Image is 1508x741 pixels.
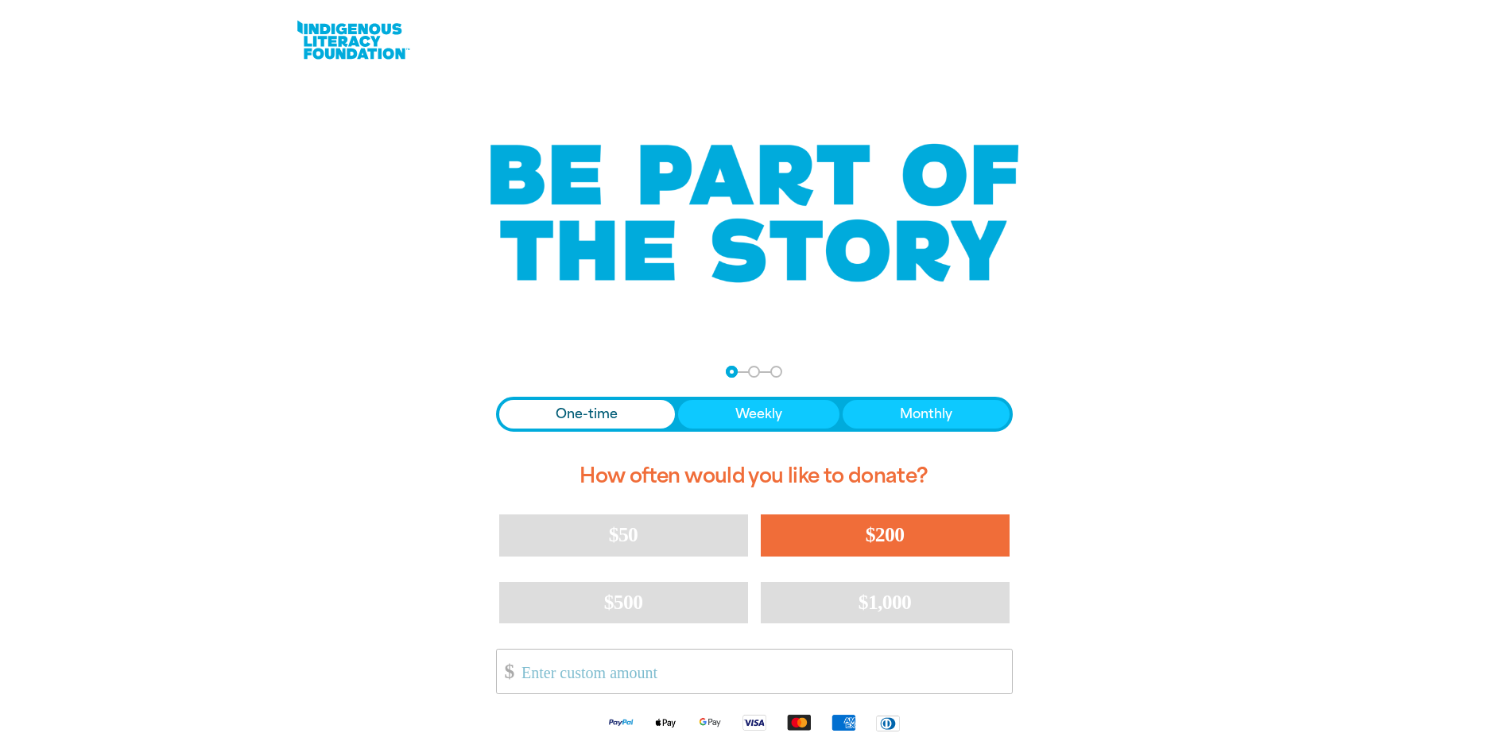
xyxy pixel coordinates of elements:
[499,582,748,623] button: $500
[866,714,910,732] img: Diners Club logo
[748,366,760,378] button: Navigate to step 2 of 3 to enter your details
[821,713,866,731] img: American Express logo
[599,713,643,731] img: Paypal logo
[732,713,777,731] img: Visa logo
[859,591,912,614] span: $1,000
[510,650,1011,693] input: Enter custom amount
[688,713,732,731] img: Google Pay logo
[900,405,952,424] span: Monthly
[777,713,821,731] img: Mastercard logo
[556,405,618,424] span: One-time
[496,451,1013,502] h2: How often would you like to donate?
[735,405,782,424] span: Weekly
[761,582,1010,623] button: $1,000
[604,591,643,614] span: $500
[761,514,1010,556] button: $200
[499,514,748,556] button: $50
[843,400,1010,429] button: Monthly
[770,366,782,378] button: Navigate to step 3 of 3 to enter your payment details
[497,654,514,689] span: $
[643,713,688,731] img: Apple Pay logo
[496,397,1013,432] div: Donation frequency
[476,112,1033,315] img: Be part of the story
[609,523,638,546] span: $50
[726,366,738,378] button: Navigate to step 1 of 3 to enter your donation amount
[499,400,676,429] button: One-time
[678,400,839,429] button: Weekly
[866,523,905,546] span: $200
